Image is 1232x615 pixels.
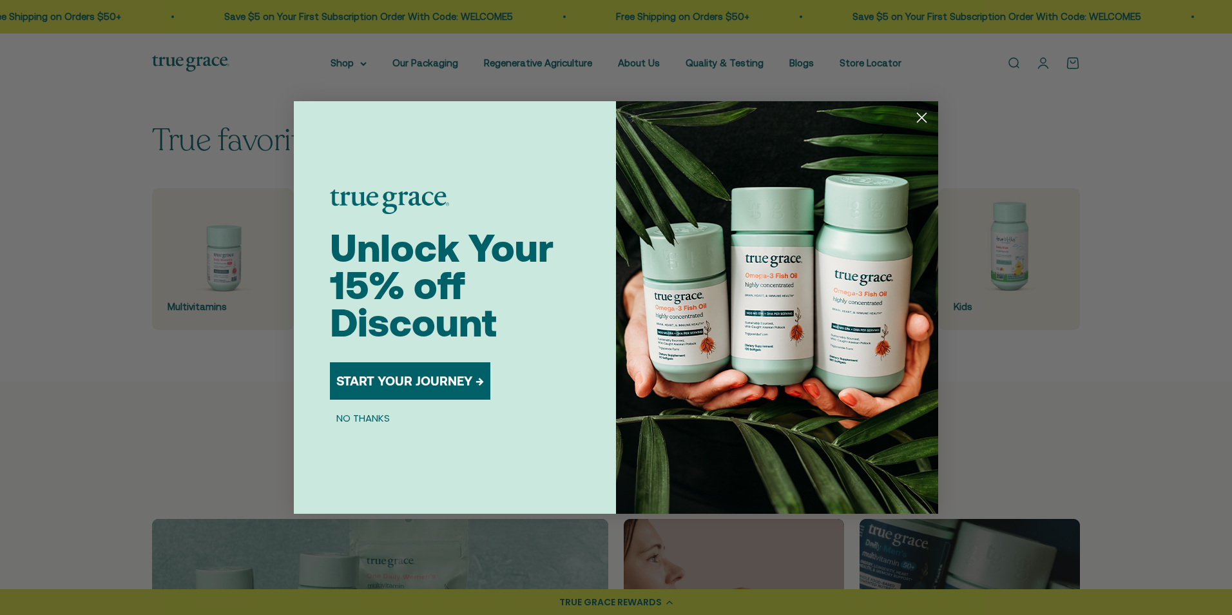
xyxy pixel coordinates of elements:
button: NO THANKS [330,410,396,425]
button: START YOUR JOURNEY → [330,362,490,400]
span: Unlock Your 15% off Discount [330,226,553,345]
button: Close dialog [910,106,933,129]
img: 098727d5-50f8-4f9b-9554-844bb8da1403.jpeg [616,101,938,514]
img: logo placeholder [330,190,449,214]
